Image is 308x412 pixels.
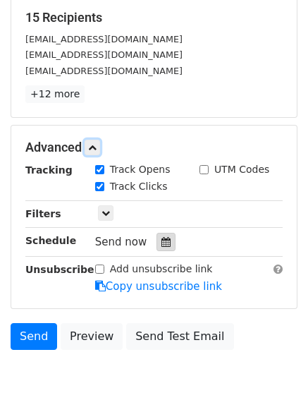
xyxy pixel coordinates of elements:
h5: 15 Recipients [25,10,283,25]
small: [EMAIL_ADDRESS][DOMAIN_NAME] [25,66,183,76]
strong: Unsubscribe [25,264,94,275]
h5: Advanced [25,140,283,155]
a: Send [11,323,57,350]
label: UTM Codes [214,162,269,177]
span: Send now [95,236,147,248]
label: Add unsubscribe link [110,262,213,277]
strong: Filters [25,208,61,219]
strong: Tracking [25,164,73,176]
small: [EMAIL_ADDRESS][DOMAIN_NAME] [25,49,183,60]
small: [EMAIL_ADDRESS][DOMAIN_NAME] [25,34,183,44]
a: +12 more [25,85,85,103]
a: Send Test Email [126,323,233,350]
strong: Schedule [25,235,76,246]
a: Copy unsubscribe link [95,280,222,293]
label: Track Clicks [110,179,168,194]
iframe: Chat Widget [238,344,308,412]
a: Preview [61,323,123,350]
label: Track Opens [110,162,171,177]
